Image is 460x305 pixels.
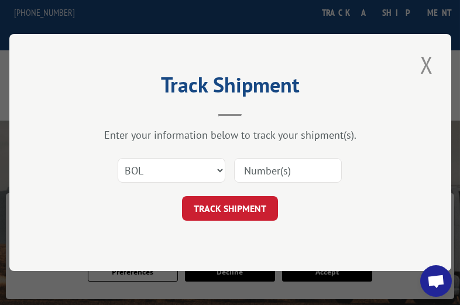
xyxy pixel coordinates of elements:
button: TRACK SHIPMENT [182,196,278,221]
a: Open chat [420,265,452,297]
div: Enter your information below to track your shipment(s). [68,128,393,142]
input: Number(s) [234,158,342,183]
button: Close modal [417,49,437,81]
h2: Track Shipment [68,77,393,99]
